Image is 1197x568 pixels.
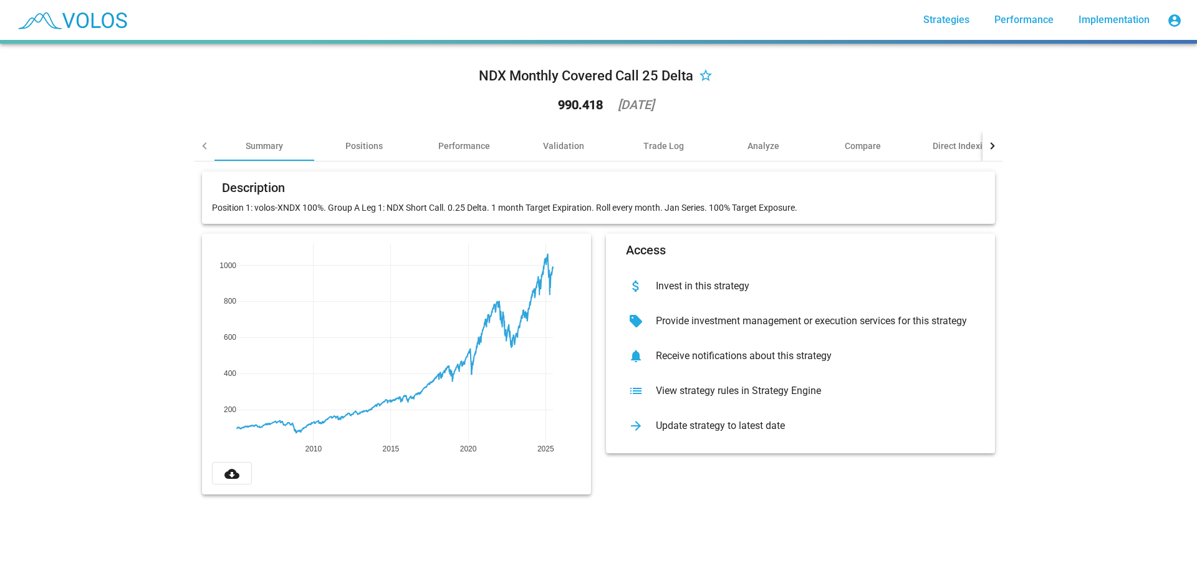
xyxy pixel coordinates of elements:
[616,408,985,443] button: Update strategy to latest date
[646,280,975,292] div: Invest in this strategy
[543,140,584,152] div: Validation
[224,466,239,481] mat-icon: cloud_download
[616,373,985,408] button: View strategy rules in Strategy Engine
[345,140,383,152] div: Positions
[643,140,684,152] div: Trade Log
[438,140,490,152] div: Performance
[626,381,646,401] mat-icon: list
[646,350,975,362] div: Receive notifications about this strategy
[626,311,646,331] mat-icon: sell
[626,244,666,256] mat-card-title: Access
[246,140,283,152] div: Summary
[616,269,985,304] button: Invest in this strategy
[626,346,646,366] mat-icon: notifications
[1167,13,1182,28] mat-icon: account_circle
[222,181,285,194] mat-card-title: Description
[698,69,713,84] mat-icon: star_border
[616,339,985,373] button: Receive notifications about this strategy
[748,140,779,152] div: Analyze
[212,201,985,214] p: Position 1: volos-XNDX 100%. Group A Leg 1: NDX Short Call. 0.25 Delta. 1 month Target Expiration...
[984,9,1064,31] a: Performance
[195,161,1002,504] summary: DescriptionPosition 1: volos-XNDX 100%. Group A Leg 1: NDX Short Call. 0.25 Delta. 1 month Target...
[923,14,969,26] span: Strategies
[479,66,693,86] div: NDX Monthly Covered Call 25 Delta
[845,140,881,152] div: Compare
[10,4,133,36] img: blue_transparent.png
[626,416,646,436] mat-icon: arrow_forward
[646,315,975,327] div: Provide investment management or execution services for this strategy
[616,304,985,339] button: Provide investment management or execution services for this strategy
[558,99,603,111] div: 990.418
[626,276,646,296] mat-icon: attach_money
[933,140,993,152] div: Direct Indexing
[646,385,975,397] div: View strategy rules in Strategy Engine
[1079,14,1150,26] span: Implementation
[646,420,975,432] div: Update strategy to latest date
[994,14,1054,26] span: Performance
[618,99,654,111] div: [DATE]
[913,9,979,31] a: Strategies
[1069,9,1160,31] a: Implementation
